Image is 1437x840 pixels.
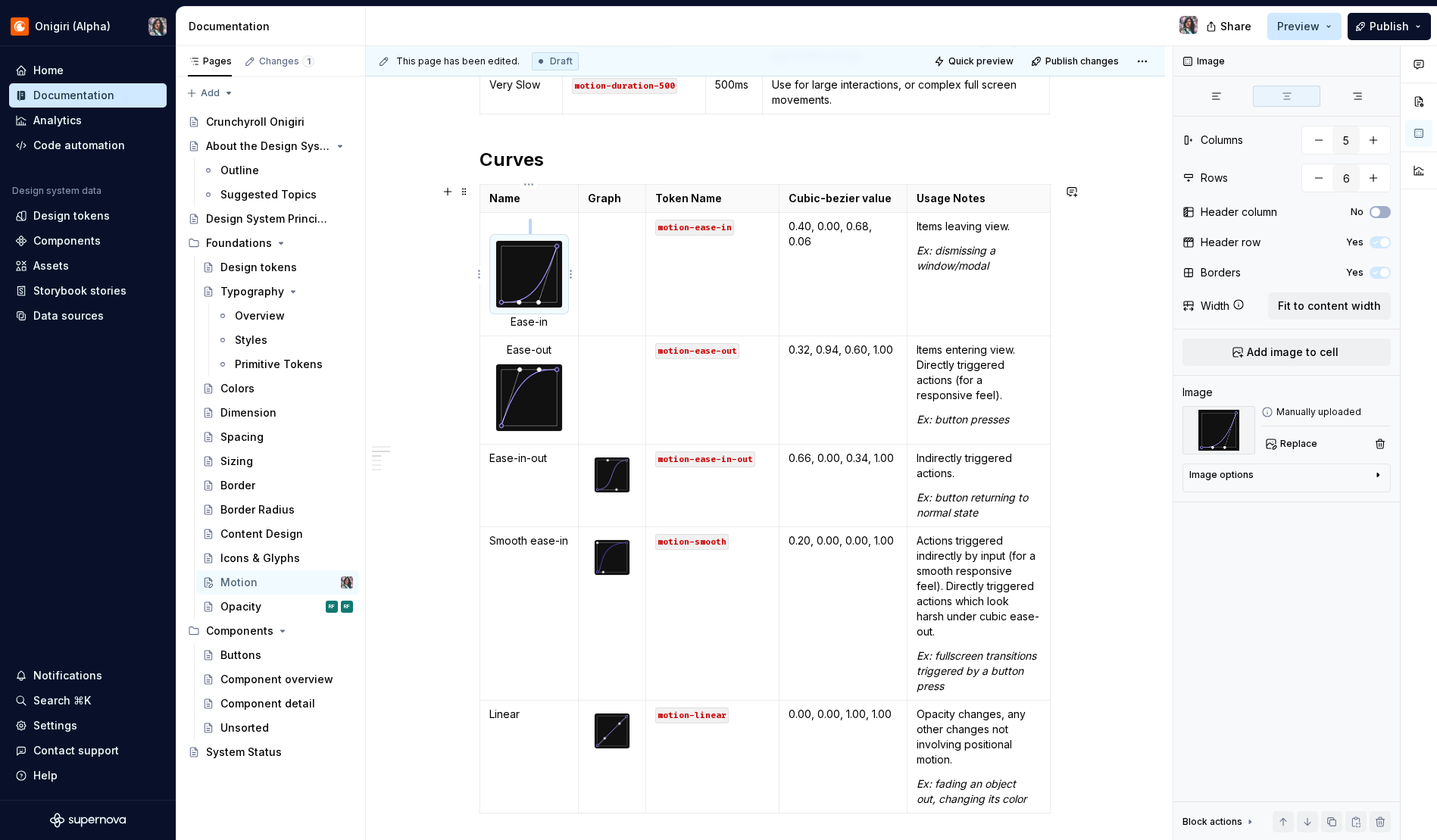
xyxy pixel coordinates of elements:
[182,134,359,158] a: About the Design System
[206,114,305,130] div: Crunchyroll Onigiri
[588,191,636,206] p: Graph
[220,429,264,445] div: Spacing
[489,191,570,206] p: Name
[789,451,898,466] p: 0.66, 0.00, 0.34, 1.00
[489,533,570,548] p: Smooth ease-in
[715,77,753,92] p: 500ms
[182,207,359,231] a: Design System Principles
[655,451,755,467] code: motion-ease-in-out
[1182,406,1255,454] img: Curve representation
[1267,13,1342,40] button: Preview
[9,279,167,303] a: Storybook stories
[480,148,1052,172] h2: Curves
[1179,16,1198,34] img: Susan Lin
[220,163,259,178] div: Outline
[189,19,359,34] div: Documentation
[1182,385,1213,400] div: Image
[196,667,359,692] a: Component overview
[220,720,269,735] div: Unsorted
[196,158,359,183] a: Outline
[196,376,359,401] a: Colors
[9,58,167,83] a: Home
[1220,19,1251,34] span: Share
[917,491,1031,519] em: Ex: button returning to normal state
[206,623,273,639] div: Components
[220,502,295,517] div: Border Radius
[789,342,898,358] p: 0.32, 0.94, 0.60, 1.00
[220,187,317,202] div: Suggested Topics
[188,55,232,67] div: Pages
[196,473,359,498] a: Border
[196,716,359,740] a: Unsorted
[196,279,359,304] a: Typography
[220,478,255,493] div: Border
[1278,298,1381,314] span: Fit to content width
[917,533,1041,639] p: Actions triggered indirectly by input (for a smooth responsive feel). Directly triggered actions ...
[211,328,359,352] a: Styles
[33,308,104,323] div: Data sources
[206,211,331,226] div: Design System Principles
[595,540,629,575] img: 60e0287a-a8b7-4699-8654-316127e85176.png
[33,668,102,683] div: Notifications
[220,526,303,542] div: Content Design
[1201,298,1229,314] div: Width
[1201,170,1228,186] div: Rows
[396,55,520,67] span: This page has been edited.
[341,576,353,589] img: Susan Lin
[206,236,272,251] div: Foundations
[33,283,127,298] div: Storybook stories
[33,768,58,783] div: Help
[182,740,359,764] a: System Status
[655,343,739,359] code: motion-ease-out
[1201,265,1241,280] div: Borders
[1201,235,1260,250] div: Header row
[1351,206,1364,218] label: No
[3,10,173,42] button: Onigiri (Alpha)Susan Lin
[489,77,554,92] p: Very Slow
[550,55,573,67] span: Draft
[259,55,314,67] div: Changes
[917,451,1041,481] p: Indirectly triggered actions.
[595,457,629,492] img: bfe14c94-3250-4b8f-8940-8dc5e2c10ed8.png
[220,284,284,299] div: Typography
[220,454,253,469] div: Sizing
[201,87,220,99] span: Add
[1198,13,1261,40] button: Share
[33,693,91,708] div: Search ⌘K
[1201,133,1243,148] div: Columns
[1261,433,1324,454] button: Replace
[917,413,1009,426] em: Ex: button presses
[572,78,677,94] code: motion-duration-500
[235,333,267,348] div: Styles
[35,19,111,34] div: Onigiri (Alpha)
[9,254,167,278] a: Assets
[182,83,239,104] button: Add
[182,619,359,643] div: Components
[1280,438,1317,450] span: Replace
[33,718,77,733] div: Settings
[489,451,570,466] p: Ease-in-out
[220,575,258,590] div: Motion
[789,191,898,206] p: Cubic-bezier value
[196,425,359,449] a: Spacing
[220,599,261,614] div: Opacity
[655,534,729,550] code: motion-smooth
[12,185,102,197] div: Design system data
[789,707,898,722] p: 0.00, 0.00, 1.00, 1.00
[772,77,1039,108] p: Use for large interactions, or complex full screen movements.
[33,233,101,248] div: Components
[917,777,1026,805] em: Ex: fading an object out, changing its color
[9,739,167,763] button: Contact support
[9,763,167,788] button: Help
[33,258,69,273] div: Assets
[33,208,110,223] div: Design tokens
[1182,816,1242,828] div: Block actions
[196,570,359,595] a: MotionSusan Lin
[344,599,350,614] div: RF
[33,743,119,758] div: Contact support
[33,63,64,78] div: Home
[220,260,297,275] div: Design tokens
[655,220,734,236] code: motion-ease-in
[196,498,359,522] a: Border Radius
[9,304,167,328] a: Data sources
